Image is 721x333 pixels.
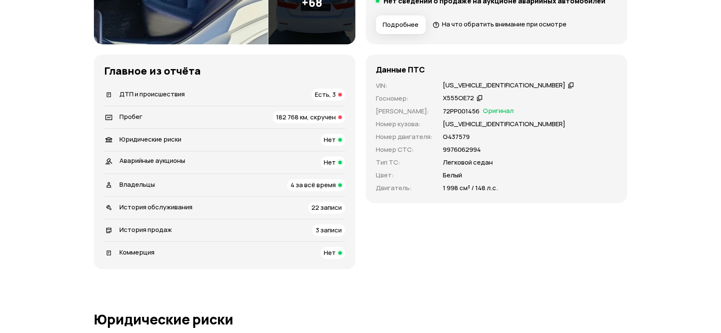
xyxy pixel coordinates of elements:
span: Аварийные аукционы [119,156,185,165]
h4: Данные ПТС [376,65,425,74]
span: Нет [324,158,336,167]
span: Подробнее [383,20,419,29]
span: Нет [324,248,336,257]
p: 72РР001456 [443,107,480,116]
span: На что обратить внимание при осмотре [442,20,567,29]
p: Легковой седан [443,158,493,167]
span: Пробег [119,112,142,121]
p: VIN : [376,81,433,90]
p: Госномер : [376,94,433,103]
h1: Юридические риски [94,312,627,327]
span: Владельцы [119,180,155,189]
p: 9976062994 [443,145,481,154]
span: Юридические риски [119,135,181,144]
span: 182 768 км, скручен [276,113,336,122]
p: Двигатель : [376,183,433,193]
p: G437579 [443,132,470,142]
p: Белый [443,171,462,180]
span: 4 за всё время [291,180,336,189]
span: 3 записи [316,226,342,235]
span: Оригинал [483,107,514,116]
span: ДТП и происшествия [119,90,185,98]
p: [US_VEHICLE_IDENTIFICATION_NUMBER] [443,119,565,129]
span: Нет [324,135,336,144]
p: Цвет : [376,171,433,180]
p: Номер СТС : [376,145,433,154]
p: Номер кузова : [376,119,433,129]
div: [US_VEHICLE_IDENTIFICATION_NUMBER] [443,81,565,90]
div: Х555ОЕ72 [443,94,474,103]
span: История продаж [119,225,172,234]
p: 1 998 см³ / 148 л.с. [443,183,498,193]
span: 22 записи [311,203,342,212]
span: Есть, 3 [315,90,336,99]
p: [PERSON_NAME] : [376,107,433,116]
p: Номер двигателя : [376,132,433,142]
h3: Главное из отчёта [104,65,345,77]
p: Тип ТС : [376,158,433,167]
button: Подробнее [376,15,426,34]
span: История обслуживания [119,203,192,211]
a: На что обратить внимание при осмотре [433,20,567,29]
span: Коммерция [119,248,154,257]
